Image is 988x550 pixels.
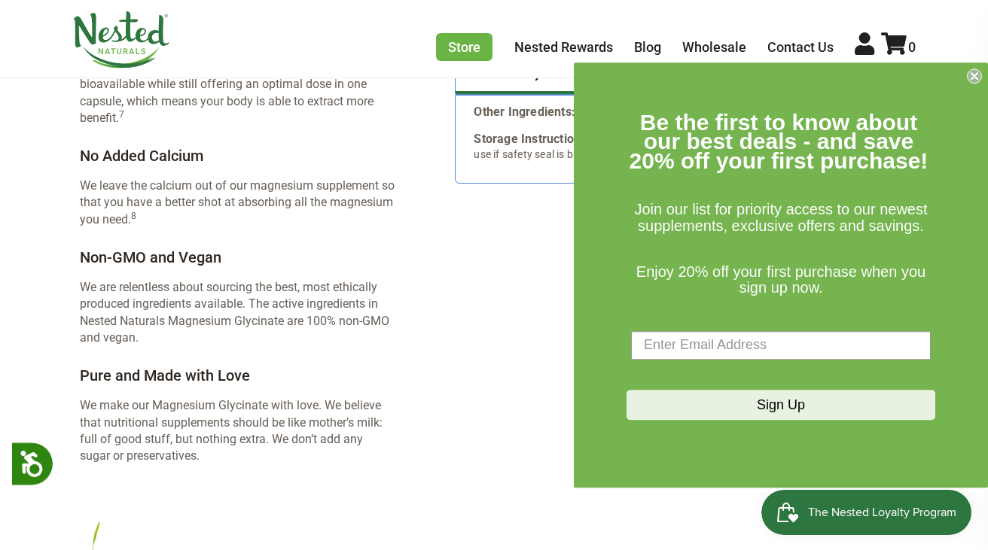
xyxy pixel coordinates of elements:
a: Nested Rewards [514,39,613,55]
span: 0 [908,39,916,55]
span: Join our list for priority access to our newest supplements, exclusive offers and savings. [634,202,927,235]
p: We are relentless about sourcing the best, most ethically produced ingredients available. The act... [80,279,395,347]
span: Enjoy 20% off your first purchase when you sign up now. [636,263,925,296]
p: We leave the calcium out of our magnesium supplement so that you have a better shot at absorbing ... [80,178,395,228]
h4: Pure and Made with Love [80,366,395,385]
a: Blog [634,39,661,55]
a: Wholesale [682,39,746,55]
div: FLYOUT Form [574,62,988,488]
p: Of all of the various forms of supplementary magnesium available, buffered magnesium glycinate is... [80,42,395,126]
button: Close dialog [967,68,982,84]
span: Be the first to know about our best deals - and save 20% off your first purchase! [630,110,929,173]
div: Plant Cellulose, Rice Flour [474,105,861,120]
div: Store in a cool, dry place. Avoid excessive heat. Do not use if safety seal is broken. [474,132,861,162]
h4: No Added Calcium [80,147,395,166]
a: Store [436,33,492,61]
b: Other Ingredients: [474,105,575,119]
img: Nested Naturals [72,11,170,68]
button: Sign Up [627,390,935,420]
sup: 8 [131,211,136,221]
iframe: Button to open loyalty program pop-up [761,490,973,535]
p: We make our Magnesium Glycinate with love. We believe that nutritional supplements should be like... [80,397,395,465]
a: 0 [881,39,916,55]
b: Storage Instructions: [474,132,590,146]
sup: 7 [119,109,124,120]
h4: Non-GMO and Vegan [80,248,395,267]
input: Enter Email Address [631,331,931,360]
a: Contact Us [767,39,834,55]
